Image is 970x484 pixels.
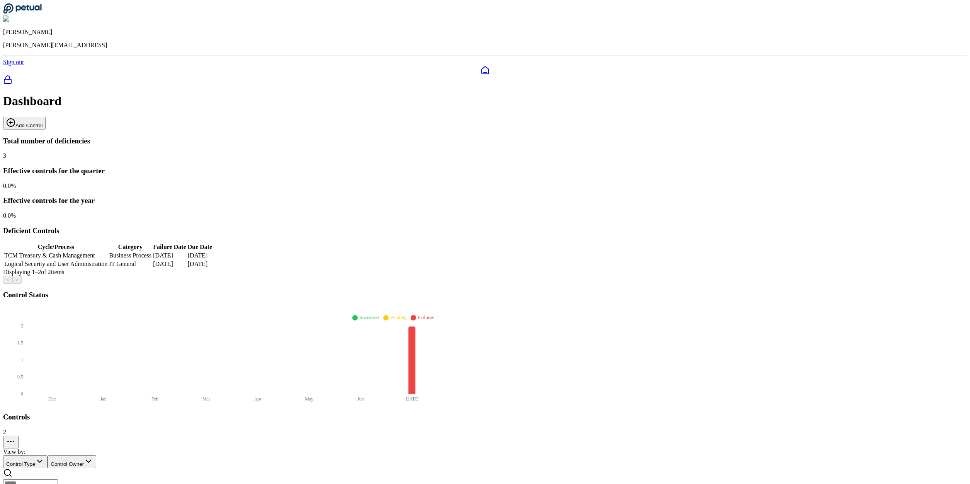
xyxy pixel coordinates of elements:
[3,167,967,175] h3: Effective controls for the quarter
[17,340,23,346] tspan: 1.5
[3,59,24,65] a: Sign out
[4,260,108,268] td: Logical Security and User Administration
[305,396,313,402] tspan: May
[3,42,967,49] p: [PERSON_NAME][EMAIL_ADDRESS]
[4,243,108,251] th: Cycle/Process
[109,252,152,259] td: Business Process
[3,227,967,235] h3: Deficient Controls
[3,29,967,36] p: [PERSON_NAME]
[48,396,56,402] tspan: Dec
[418,314,434,320] span: Failures
[153,252,186,259] td: [DATE]
[3,269,64,275] span: Displaying 1– 2 of 2 items
[3,448,25,455] span: View by:
[359,314,379,320] span: Successes
[48,455,96,468] button: Control Owner
[3,15,41,22] img: Eliot Walker
[3,429,6,435] span: 2
[21,323,23,329] tspan: 2
[21,391,23,397] tspan: 0
[151,396,158,402] tspan: Feb
[3,9,42,15] a: Go to Dashboard
[3,75,967,86] a: SOC
[3,413,967,421] h3: Controls
[12,276,22,284] button: >
[153,260,186,268] td: [DATE]
[3,182,16,189] span: 0.0 %
[3,66,967,75] a: Dashboard
[153,243,186,251] th: Failure Date
[187,252,213,259] td: [DATE]
[3,212,16,219] span: 0.0 %
[202,396,210,402] tspan: Mar
[3,196,967,205] h3: Effective controls for the year
[3,117,46,130] button: Add Control
[3,276,12,284] button: <
[404,396,420,402] tspan: [DATE]
[100,396,107,402] tspan: Jan
[4,252,108,259] td: TCM Treasury & Cash Management
[109,260,152,268] td: IT General
[3,455,48,468] button: Control Type
[187,260,213,268] td: [DATE]
[390,314,407,320] span: Pending
[3,152,6,159] span: 3
[254,396,262,402] tspan: Apr
[3,291,967,299] h3: Control Status
[17,374,23,380] tspan: 0.5
[3,94,967,108] h1: Dashboard
[357,396,364,402] tspan: Jun
[187,243,213,251] th: Due Date
[21,357,23,363] tspan: 1
[3,137,967,145] h3: Total number of deficiencies
[109,243,152,251] th: Category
